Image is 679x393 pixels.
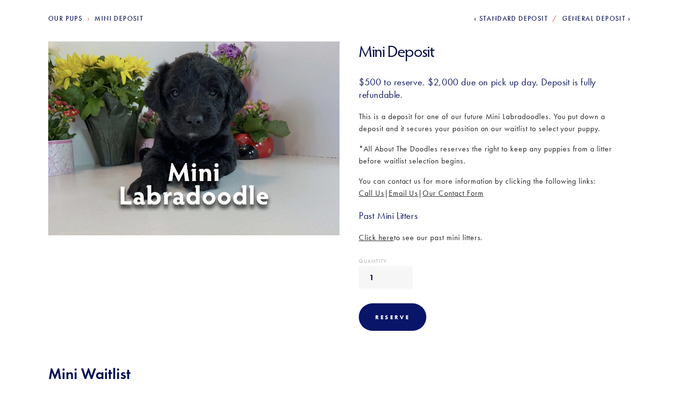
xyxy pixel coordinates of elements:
[359,41,631,61] h1: Mini Deposit
[422,189,483,198] a: Our Contact Form
[562,14,625,23] span: General Deposit
[359,110,631,135] p: This is a deposit for one of our future Mini Labradoodles. You put down a deposit and it secures ...
[359,231,631,244] p: to see our past mini litters.
[44,41,344,236] img: Mini_Deposit.jpg
[95,14,143,23] a: Mini Deposit
[359,303,426,331] div: Reserve
[359,76,631,101] h3: $500 to reserve. $2,000 due on pick up day. Deposit is fully refundable.
[359,209,631,222] h3: Past Mini Litters
[359,143,631,167] p: *All About The Doodles reserves the right to keep any puppies from a litter before waitlist selec...
[479,14,548,23] span: Standard Deposit
[359,258,631,264] div: Quantity:
[48,365,631,383] h2: Mini Waitlist
[359,175,631,200] p: You can contact us for more information by clicking the following links: | |
[359,266,413,289] input: Quantity
[474,14,548,23] a: Standard Deposit
[48,14,82,23] a: Our Pups
[359,189,384,198] a: Call Us
[375,313,410,321] div: Reserve
[562,14,631,23] a: General Deposit
[359,233,394,242] a: Click here
[389,189,419,198] a: Email Us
